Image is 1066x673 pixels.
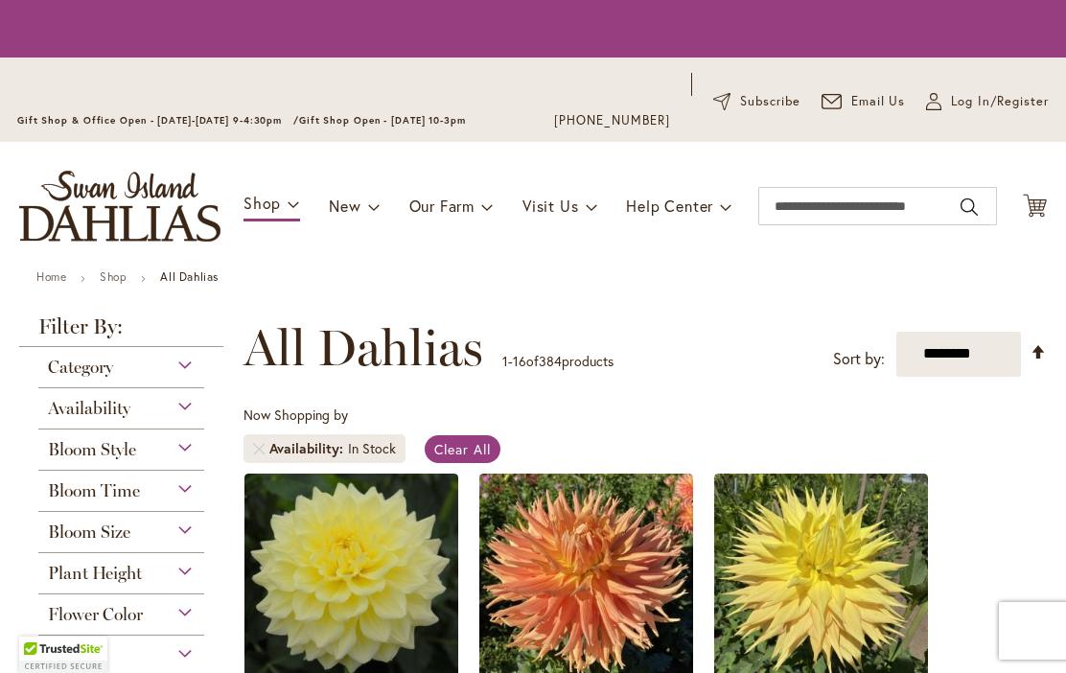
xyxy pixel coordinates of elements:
[822,92,906,111] a: Email Us
[502,346,614,377] p: - of products
[502,352,508,370] span: 1
[513,352,526,370] span: 16
[48,604,143,625] span: Flower Color
[269,439,348,458] span: Availability
[19,171,220,242] a: store logo
[19,316,223,347] strong: Filter By:
[926,92,1049,111] a: Log In/Register
[243,193,281,213] span: Shop
[329,196,360,216] span: New
[522,196,578,216] span: Visit Us
[100,269,127,284] a: Shop
[425,435,500,463] a: Clear All
[951,92,1049,111] span: Log In/Register
[14,605,68,659] iframe: Launch Accessibility Center
[160,269,219,284] strong: All Dahlias
[626,196,713,216] span: Help Center
[36,269,66,284] a: Home
[48,480,140,501] span: Bloom Time
[48,439,136,460] span: Bloom Style
[48,563,142,584] span: Plant Height
[539,352,562,370] span: 384
[833,341,885,377] label: Sort by:
[299,114,466,127] span: Gift Shop Open - [DATE] 10-3pm
[253,443,265,454] a: Remove Availability In Stock
[713,92,800,111] a: Subscribe
[961,192,978,222] button: Search
[348,439,396,458] div: In Stock
[48,398,130,419] span: Availability
[409,196,475,216] span: Our Farm
[48,357,113,378] span: Category
[243,406,348,424] span: Now Shopping by
[434,440,491,458] span: Clear All
[554,111,670,130] a: [PHONE_NUMBER]
[17,114,299,127] span: Gift Shop & Office Open - [DATE]-[DATE] 9-4:30pm /
[740,92,800,111] span: Subscribe
[48,522,130,543] span: Bloom Size
[851,92,906,111] span: Email Us
[243,319,483,377] span: All Dahlias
